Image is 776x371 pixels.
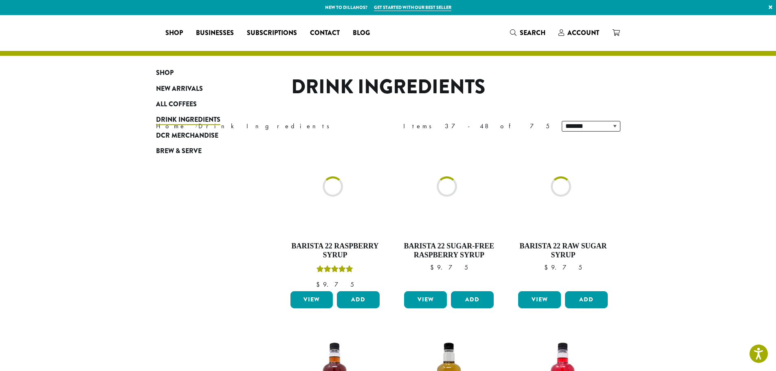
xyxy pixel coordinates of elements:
[316,280,323,289] span: $
[516,242,610,259] h4: Barista 22 Raw Sugar Syrup
[520,28,545,37] span: Search
[159,26,189,40] a: Shop
[544,263,551,272] span: $
[403,121,550,131] div: Items 37-48 of 75
[150,75,627,99] h1: Drink Ingredients
[404,291,447,308] a: View
[247,28,297,38] span: Subscriptions
[156,84,203,94] span: New Arrivals
[156,68,174,78] span: Shop
[544,263,582,272] bdi: 9.75
[430,263,437,272] span: $
[156,128,254,143] a: DCR Merchandise
[516,142,610,288] a: Barista 22 Raw Sugar Syrup $9.75
[402,242,496,259] h4: Barista 22 Sugar-Free Raspberry Syrup
[156,65,254,81] a: Shop
[402,142,496,288] a: Barista 22 Sugar-Free Raspberry Syrup $9.75
[156,121,376,131] nav: Breadcrumb
[451,291,494,308] button: Add
[156,143,254,159] a: Brew & Serve
[288,142,382,288] a: Barista 22 Raspberry SyrupRated 5.00 out of 5 $9.75
[317,264,353,277] div: Rated 5.00 out of 5
[156,97,254,112] a: All Coffees
[156,131,218,141] span: DCR Merchandise
[290,291,333,308] a: View
[310,28,340,38] span: Contact
[156,115,220,125] span: Drink Ingredients
[430,263,468,272] bdi: 9.75
[567,28,599,37] span: Account
[156,146,202,156] span: Brew & Serve
[196,28,234,38] span: Businesses
[337,291,380,308] button: Add
[156,81,254,96] a: New Arrivals
[374,4,451,11] a: Get started with our best seller
[518,291,561,308] a: View
[565,291,608,308] button: Add
[503,26,552,40] a: Search
[156,112,254,127] a: Drink Ingredients
[156,99,197,110] span: All Coffees
[353,28,370,38] span: Blog
[165,28,183,38] span: Shop
[316,280,354,289] bdi: 9.75
[288,242,382,259] h4: Barista 22 Raspberry Syrup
